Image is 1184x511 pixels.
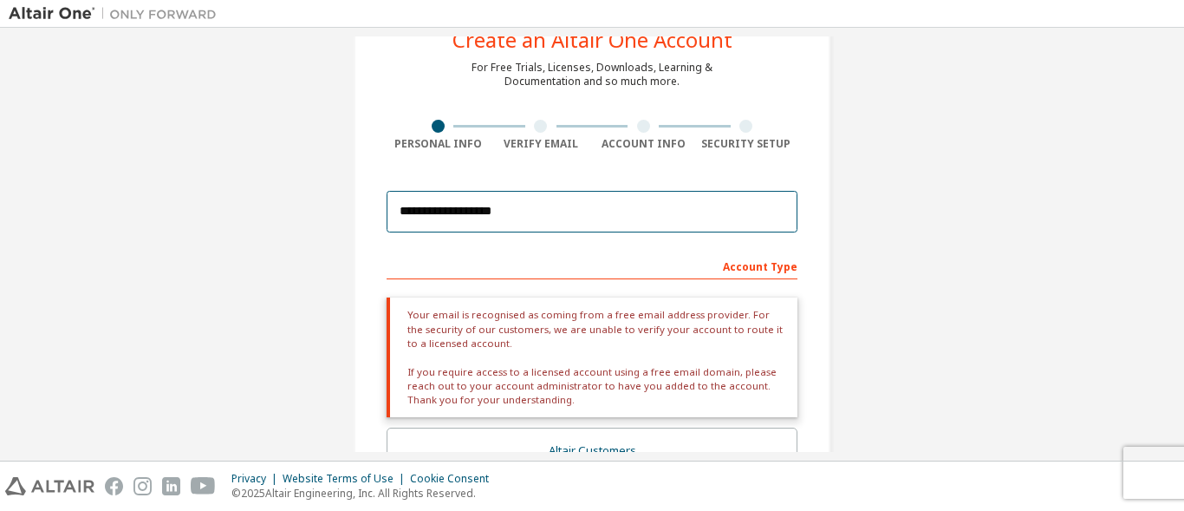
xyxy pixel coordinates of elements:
div: Website Terms of Use [283,472,410,486]
img: youtube.svg [191,477,216,495]
div: Privacy [231,472,283,486]
div: Your email is recognised as coming from a free email address provider. For the security of our cu... [387,298,797,417]
div: Account Info [592,137,695,151]
div: Account Type [387,252,797,279]
div: Security Setup [695,137,798,151]
img: Altair One [9,5,225,23]
div: Create an Altair One Account [452,29,732,50]
img: facebook.svg [105,477,123,495]
p: © 2025 Altair Engineering, Inc. All Rights Reserved. [231,486,499,501]
div: Verify Email [490,137,593,151]
div: Cookie Consent [410,472,499,486]
img: altair_logo.svg [5,477,94,495]
div: Personal Info [387,137,490,151]
div: For Free Trials, Licenses, Downloads, Learning & Documentation and so much more. [472,61,712,88]
div: Altair Customers [398,439,786,463]
img: linkedin.svg [162,477,180,495]
img: instagram.svg [133,477,152,495]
